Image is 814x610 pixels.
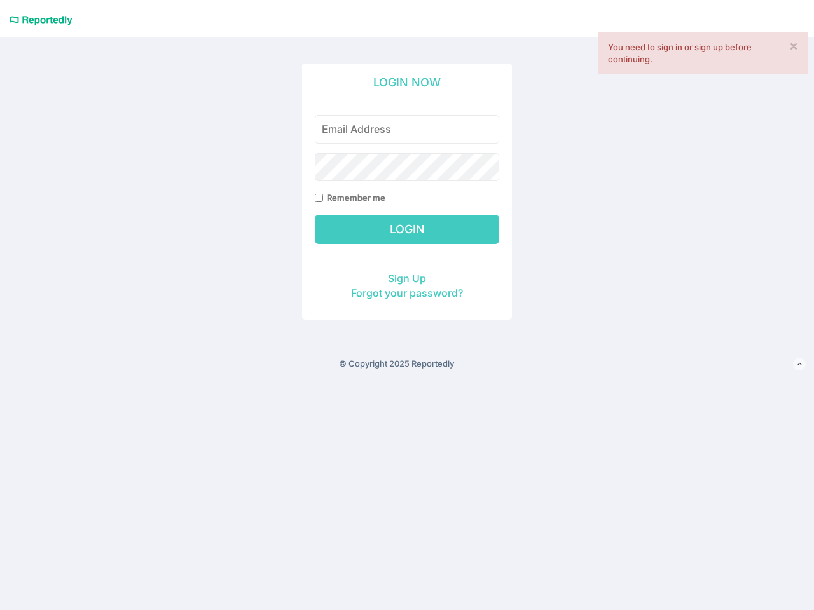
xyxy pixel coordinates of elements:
[315,215,499,244] input: Login
[789,39,798,52] a: ×
[351,287,463,299] a: Forgot your password?
[315,115,499,144] input: Email Address
[10,10,73,31] a: Reportedly
[327,192,385,204] label: Remember me
[388,272,426,285] a: Sign Up
[608,41,798,65] div: You need to sign in or sign up before continuing.
[302,64,512,102] h2: Login Now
